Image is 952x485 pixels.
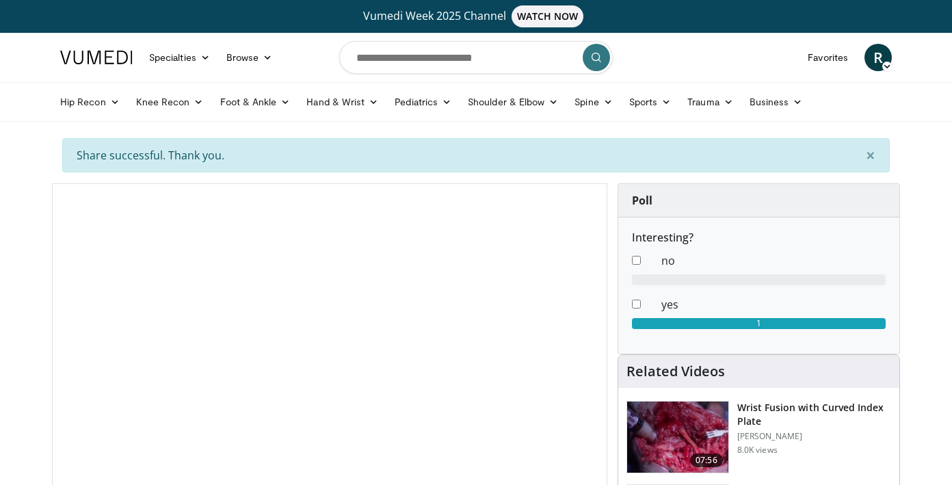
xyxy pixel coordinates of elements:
a: R [864,44,892,71]
a: Foot & Ankle [212,88,299,116]
img: VuMedi Logo [60,51,133,64]
h6: Interesting? [632,231,886,244]
a: 07:56 Wrist Fusion with Curved Index Plate [PERSON_NAME] 8.0K views [626,401,891,473]
a: Vumedi Week 2025 ChannelWATCH NOW [62,5,890,27]
dd: yes [651,296,896,313]
a: Knee Recon [128,88,212,116]
a: Hip Recon [52,88,128,116]
a: Trauma [679,88,741,116]
p: [PERSON_NAME] [737,431,891,442]
input: Search topics, interventions [339,41,613,74]
a: Pediatrics [386,88,460,116]
h3: Wrist Fusion with Curved Index Plate [737,401,891,428]
img: 69caa8a0-39e4-40a6-a88f-d00045569e83.150x105_q85_crop-smart_upscale.jpg [627,402,728,473]
strong: Poll [632,193,652,208]
a: Browse [218,44,281,71]
a: Sports [621,88,680,116]
div: 1 [632,318,886,329]
p: 8.0K views [737,445,778,456]
span: 07:56 [690,454,723,467]
span: WATCH NOW [512,5,584,27]
a: Favorites [799,44,856,71]
a: Spine [566,88,620,116]
div: Share successful. Thank you. [62,138,890,172]
a: Hand & Wrist [298,88,386,116]
button: × [852,139,889,172]
a: Specialties [141,44,218,71]
a: Business [741,88,811,116]
dd: no [651,252,896,269]
h4: Related Videos [626,363,725,380]
a: Shoulder & Elbow [460,88,566,116]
